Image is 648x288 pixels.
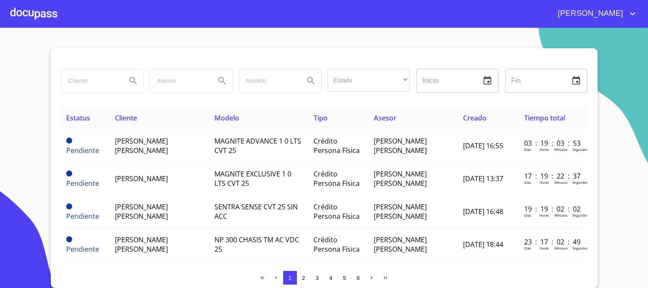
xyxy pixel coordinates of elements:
button: 6 [352,271,365,285]
p: Minutos [554,246,568,250]
button: Search [212,71,232,91]
p: Minutos [554,180,568,185]
span: Pendiente [66,203,72,209]
span: Estatus [66,113,90,123]
p: Horas [540,180,549,185]
span: Pendiente [66,138,72,144]
span: Asesor [374,113,396,123]
p: Minutos [554,147,568,152]
p: 23 : 17 : 02 : 49 [524,237,582,247]
span: MAGNITE ADVANCE 1 0 LTS CVT 25 [214,136,301,155]
span: [DATE] 16:48 [463,207,503,216]
button: 2 [297,271,311,285]
span: [PERSON_NAME] [PERSON_NAME] [374,235,427,254]
p: Segundos [572,246,588,250]
span: Pendiente [66,170,72,176]
span: [PERSON_NAME] [PERSON_NAME] [115,136,168,155]
p: Segundos [572,147,588,152]
p: Dias [524,180,531,185]
span: Crédito Persona Física [314,169,360,188]
button: Search [301,71,321,91]
button: Search [123,71,144,91]
input: search [62,69,120,92]
span: [DATE] 13:37 [463,174,503,183]
span: [PERSON_NAME] [PERSON_NAME] [374,169,427,188]
p: 19 : 19 : 02 : 02 [524,204,582,214]
span: Crédito Persona Física [314,136,360,155]
span: Tiempo total [524,113,565,123]
p: Minutos [554,213,568,217]
button: 3 [311,271,324,285]
p: Horas [540,147,549,152]
span: 6 [357,275,360,281]
button: 1 [283,271,297,285]
span: Crédito Persona Física [314,235,360,254]
p: 17 : 19 : 22 : 37 [524,171,582,181]
p: Horas [540,213,549,217]
p: Segundos [572,180,588,185]
span: [PERSON_NAME] [551,7,627,21]
span: Pendiente [66,244,99,254]
p: Dias [524,246,531,250]
span: Cliente [115,113,137,123]
span: [PERSON_NAME] [PERSON_NAME] [115,235,168,254]
input: search [150,69,208,92]
button: 5 [338,271,352,285]
p: Dias [524,147,531,152]
span: Pendiente [66,236,72,242]
span: 4 [329,275,332,281]
span: MAGNITE EXCLUSIVE 1 0 LTS CVT 25 [214,169,291,188]
div: ​ [328,69,410,92]
span: Modelo [214,113,239,123]
p: Dias [524,213,531,217]
span: [DATE] 16:55 [463,141,503,150]
span: [PERSON_NAME] [PERSON_NAME] [115,202,168,221]
span: SENTRA SENSE CVT 25 SIN ACC [214,202,298,221]
span: [PERSON_NAME] [PERSON_NAME] [374,136,427,155]
span: 5 [343,275,346,281]
button: 4 [324,271,338,285]
p: 03 : 19 : 03 : 53 [524,138,582,148]
span: Pendiente [66,179,99,188]
span: Crédito Persona Física [314,202,360,221]
span: NP 300 CHASIS TM AC VDC 25 [214,235,299,254]
p: Segundos [572,213,588,217]
span: 1 [288,275,291,281]
input: search [239,69,297,92]
span: [DATE] 18:44 [463,240,503,249]
span: Tipo [314,113,328,123]
span: Pendiente [66,212,99,221]
p: Horas [540,246,549,250]
button: account of current user [551,7,638,21]
span: [PERSON_NAME] [115,174,168,183]
span: Creado [463,113,487,123]
span: 3 [316,275,319,281]
span: Pendiente [66,146,99,155]
span: 2 [302,275,305,281]
span: [PERSON_NAME] [PERSON_NAME] [374,202,427,221]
